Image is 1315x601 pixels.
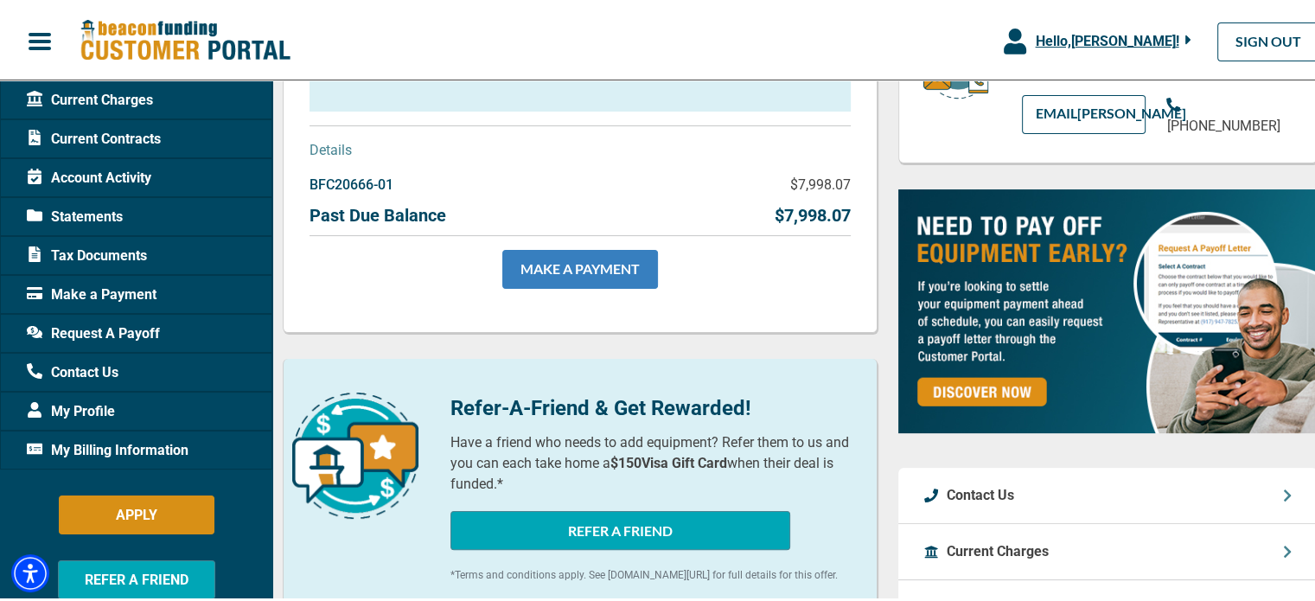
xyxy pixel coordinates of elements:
div: Accessibility Menu [11,552,49,590]
p: *Terms and conditions apply. See [DOMAIN_NAME][URL] for full details for this offer. [450,565,852,580]
span: Statements [27,204,123,225]
p: Refer-A-Friend & Get Rewarded! [450,390,852,421]
span: Contact Us [27,360,118,380]
p: $7,998.07 [790,172,851,193]
span: Current Contracts [27,126,161,147]
p: Past Due Balance [310,200,446,226]
span: My Billing Information [27,438,188,458]
p: BFC20666-01 [310,172,393,193]
img: refer-a-friend-icon.png [292,390,418,516]
span: My Profile [27,399,115,419]
button: APPLY [59,493,214,532]
p: Current Charges [947,539,1049,559]
p: $7,998.07 [775,200,851,226]
img: Beacon Funding Customer Portal Logo [80,16,290,61]
a: EMAIL[PERSON_NAME] [1022,93,1146,131]
span: Tax Documents [27,243,147,264]
p: Details [310,137,851,158]
button: REFER A FRIEND [58,558,215,597]
span: Make a Payment [27,282,156,303]
span: Hello, [PERSON_NAME] ! [1035,30,1178,47]
p: Contact Us [947,483,1014,503]
span: Account Activity [27,165,151,186]
p: Have a friend who needs to add equipment? Refer them to us and you can each take home a when thei... [450,430,852,492]
a: [PHONE_NUMBER] [1166,93,1291,134]
span: Current Charges [27,87,153,108]
b: $150 Visa Gift Card [610,452,727,469]
span: [PHONE_NUMBER] [1166,115,1280,131]
button: REFER A FRIEND [450,508,790,547]
a: MAKE A PAYMENT [502,247,658,286]
span: Request A Payoff [27,321,160,342]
